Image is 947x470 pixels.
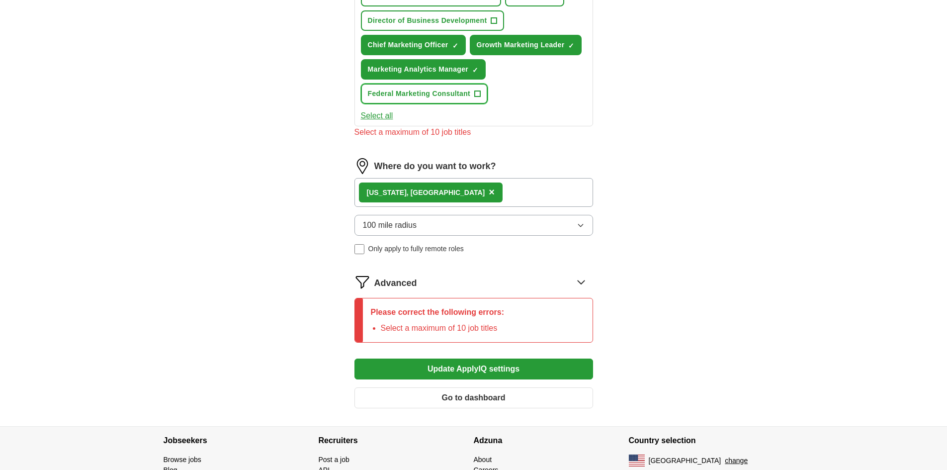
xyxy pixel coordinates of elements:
[470,35,582,55] button: Growth Marketing Leader✓
[629,427,784,455] h4: Country selection
[368,15,487,26] span: Director of Business Development
[164,456,201,464] a: Browse jobs
[354,274,370,290] img: filter
[354,387,593,408] button: Go to dashboard
[725,456,748,466] button: change
[354,158,370,174] img: location.png
[319,456,349,464] a: Post a job
[368,244,464,254] span: Only apply to fully remote roles
[361,59,486,80] button: Marketing Analytics Manager✓
[361,110,393,122] button: Select all
[374,277,417,290] span: Advanced
[367,188,485,198] div: [US_STATE], [GEOGRAPHIC_DATA]
[363,219,417,231] span: 100 mile radius
[361,84,488,104] button: Federal Marketing Consultant
[354,244,364,254] input: Only apply to fully remote roles
[374,160,496,173] label: Where do you want to work?
[568,42,574,50] span: ✓
[477,40,565,50] span: Growth Marketing Leader
[489,185,495,200] button: ×
[368,89,471,99] span: Federal Marketing Consultant
[381,322,505,334] li: Select a maximum of 10 job titles
[354,215,593,236] button: 100 mile radius
[371,306,505,318] p: Please correct the following errors:
[649,456,721,466] span: [GEOGRAPHIC_DATA]
[474,456,492,464] a: About
[452,42,458,50] span: ✓
[354,126,593,138] div: Select a maximum of 10 job titles
[368,40,448,50] span: Chief Marketing Officer
[354,359,593,379] button: Update ApplyIQ settings
[361,35,466,55] button: Chief Marketing Officer✓
[472,66,478,74] span: ✓
[368,64,469,75] span: Marketing Analytics Manager
[629,455,645,467] img: US flag
[489,187,495,197] span: ×
[361,10,505,31] button: Director of Business Development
